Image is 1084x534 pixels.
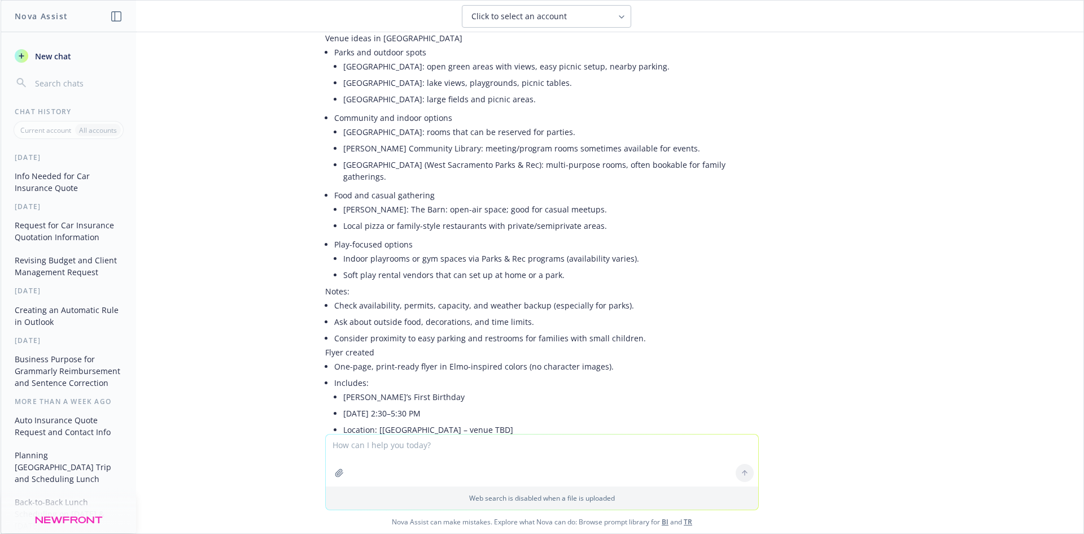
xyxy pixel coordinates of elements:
[343,250,759,267] li: Indoor playrooms or gym spaces via Parks & Rec programs (availability varies).
[10,251,127,281] button: Revising Budget and Client Management Request
[343,218,759,234] li: Local pizza or family-style restaurants with private/semiprivate areas.
[684,517,692,527] a: TR
[10,46,127,66] button: New chat
[343,58,759,75] li: [GEOGRAPHIC_DATA]: open green areas with views, easy picnic setup, nearby parking.
[343,267,759,283] li: Soft play rental vendors that can set up at home or a park.
[334,358,759,375] li: One-page, print-ready flyer in Elmo-inspired colors (no character images).
[325,32,759,44] p: Venue ideas in [GEOGRAPHIC_DATA]
[334,187,759,236] li: Food and casual gathering
[33,75,123,91] input: Search chats
[333,493,751,503] p: Web search is disabled when a file is uploaded
[343,201,759,218] li: [PERSON_NAME]: The Barn: open-air space; good for casual meetups.
[334,297,759,314] li: Check availability, permits, capacity, and weather backup (especially for parks).
[334,110,759,187] li: Community and indoor options
[1,153,136,162] div: [DATE]
[1,286,136,296] div: [DATE]
[20,125,71,135] p: Current account
[334,236,759,285] li: Play-focused options
[334,44,759,110] li: Parks and outdoor spots
[10,167,127,197] button: Info Needed for Car Insurance Quote
[10,301,127,331] button: Creating an Automatic Rule in Outlook
[343,157,759,185] li: [GEOGRAPHIC_DATA] (West Sacramento Parks & Rec): multi-purpose rooms, often bookable for family g...
[79,125,117,135] p: All accounts
[325,346,759,358] p: Flyer created
[343,124,759,140] li: [GEOGRAPHIC_DATA]: rooms that can be reserved for parties.
[1,336,136,345] div: [DATE]
[10,350,127,392] button: Business Purpose for Grammarly Reimbursement and Sentence Correction
[334,375,759,522] li: Includes:
[343,405,759,422] li: [DATE] 2:30–5:30 PM
[343,91,759,107] li: [GEOGRAPHIC_DATA]: large fields and picnic areas.
[10,446,127,488] button: Planning [GEOGRAPHIC_DATA] Trip and Scheduling Lunch
[343,422,759,438] li: Location: [[GEOGRAPHIC_DATA] – venue TBD]
[5,510,1079,533] span: Nova Assist can make mistakes. Explore what Nova can do: Browse prompt library for and
[1,107,136,116] div: Chat History
[471,11,567,22] span: Click to select an account
[15,10,68,22] h1: Nova Assist
[326,435,758,487] textarea: To enrich screen reader interactions, please activate Accessibility in Grammarly extension settings
[33,50,71,62] span: New chat
[325,285,759,297] p: Notes:
[334,314,759,330] li: Ask about outside food, decorations, and time limits.
[10,411,127,441] button: Auto Insurance Quote Request and Contact Info
[343,75,759,91] li: [GEOGRAPHIC_DATA]: lake views, playgrounds, picnic tables.
[334,330,759,346] li: Consider proximity to easy parking and restrooms for families with small children.
[662,517,668,527] a: BI
[343,389,759,405] li: [PERSON_NAME]’s First Birthday
[10,216,127,246] button: Request for Car Insurance Quotation Information
[1,397,136,406] div: More than a week ago
[1,202,136,211] div: [DATE]
[462,5,631,28] button: Click to select an account
[343,140,759,157] li: [PERSON_NAME] Community Library: meeting/program rooms sometimes available for events.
